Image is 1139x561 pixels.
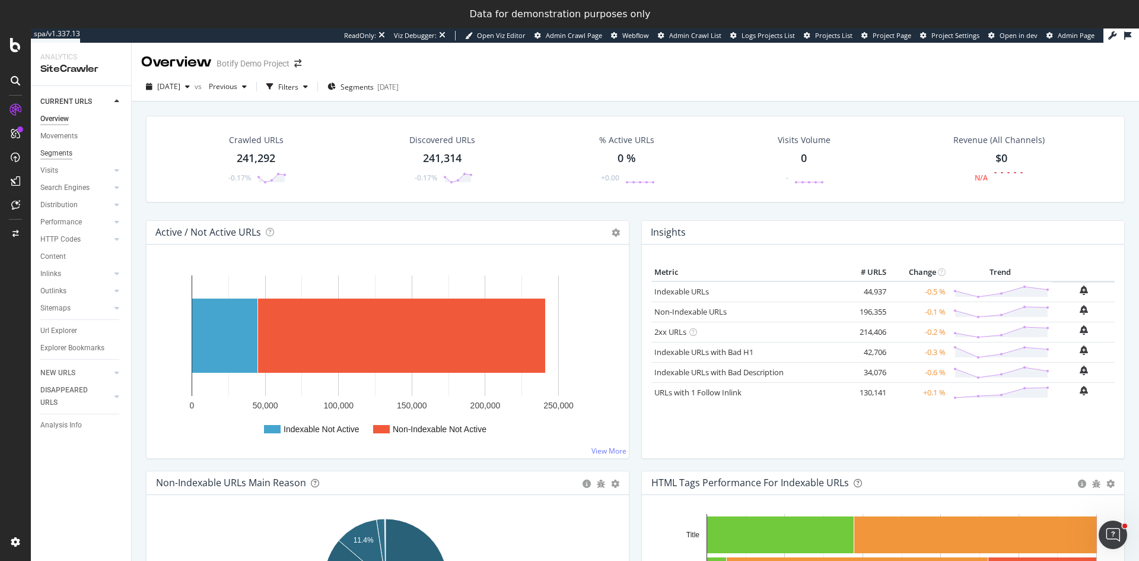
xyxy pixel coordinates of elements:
[742,31,795,40] span: Logs Projects List
[156,477,306,489] div: Non-Indexable URLs Main Reason
[341,82,374,92] span: Segments
[344,31,376,40] div: ReadOnly:
[40,325,77,337] div: Url Explorer
[651,224,686,240] h4: Insights
[1046,31,1095,40] a: Admin Page
[40,285,111,297] a: Outlinks
[931,31,979,40] span: Project Settings
[583,480,591,488] div: circle-info
[654,387,742,398] a: URLs with 1 Follow Inlink
[861,31,911,40] a: Project Page
[1092,480,1100,488] div: bug
[842,281,889,302] td: 44,937
[40,52,122,62] div: Analytics
[889,322,949,342] td: -0.2 %
[393,424,486,434] text: Non-Indexable Not Active
[40,199,78,211] div: Distribution
[920,31,979,40] a: Project Settings
[1078,480,1086,488] div: circle-info
[294,59,301,68] div: arrow-right-arrow-left
[40,419,123,432] a: Analysis Info
[394,31,437,40] div: Viz Debugger:
[889,382,949,402] td: +0.1 %
[1058,31,1095,40] span: Admin Page
[155,224,261,240] h4: Active / Not Active URLs
[842,322,889,342] td: 214,406
[889,362,949,382] td: -0.6 %
[654,306,727,317] a: Non-Indexable URLs
[40,199,111,211] a: Distribution
[415,173,437,183] div: -0.17%
[612,229,620,237] i: Options
[323,401,354,410] text: 100,000
[601,173,619,183] div: +0.00
[778,134,831,146] div: Visits Volume
[975,173,988,183] div: N/A
[40,233,111,246] a: HTTP Codes
[842,302,889,322] td: 196,355
[229,134,284,146] div: Crawled URLs
[1099,521,1127,549] iframe: Intercom live chat
[889,342,949,362] td: -0.3 %
[842,264,889,281] th: # URLS
[842,342,889,362] td: 42,706
[622,31,649,40] span: Webflow
[465,31,526,40] a: Open Viz Editor
[801,151,807,166] div: 0
[40,113,123,125] a: Overview
[40,96,111,108] a: CURRENT URLS
[1080,366,1088,375] div: bell-plus
[40,251,123,263] a: Content
[40,113,69,125] div: Overview
[31,28,80,43] a: spa/v1.337.13
[543,401,574,410] text: 250,000
[40,342,123,354] a: Explorer Bookmarks
[40,164,58,177] div: Visits
[1080,305,1088,315] div: bell-plus
[217,58,289,69] div: Botify Demo Project
[786,173,788,183] div: -
[204,77,252,96] button: Previous
[262,77,313,96] button: Filters
[842,382,889,402] td: 130,141
[995,151,1007,165] span: $0
[597,480,605,488] div: bug
[156,264,615,449] svg: A chart.
[40,302,111,315] a: Sitemaps
[377,82,399,92] div: [DATE]
[534,31,602,40] a: Admin Crawl Page
[618,151,636,166] div: 0 %
[228,173,251,183] div: -0.17%
[40,384,100,409] div: DISAPPEARED URLS
[40,216,111,229] a: Performance
[204,81,237,91] span: Previous
[988,31,1038,40] a: Open in dev
[157,81,180,91] span: 2025 Aug. 30th
[889,302,949,322] td: -0.1 %
[730,31,795,40] a: Logs Projects List
[40,182,90,194] div: Search Engines
[654,286,709,297] a: Indexable URLs
[195,81,204,91] span: vs
[40,419,82,432] div: Analysis Info
[397,401,427,410] text: 150,000
[40,285,66,297] div: Outlinks
[815,31,852,40] span: Projects List
[40,268,111,280] a: Inlinks
[40,182,111,194] a: Search Engines
[40,147,72,160] div: Segments
[804,31,852,40] a: Projects List
[654,327,686,337] a: 2xx URLs
[40,342,104,354] div: Explorer Bookmarks
[949,264,1052,281] th: Trend
[190,401,195,410] text: 0
[470,8,651,20] div: Data for demonstration purposes only
[651,477,849,489] div: HTML Tags Performance for Indexable URLs
[651,264,842,281] th: Metric
[1080,325,1088,335] div: bell-plus
[477,31,526,40] span: Open Viz Editor
[237,151,275,166] div: 241,292
[1106,480,1115,488] div: gear
[669,31,721,40] span: Admin Crawl List
[141,77,195,96] button: [DATE]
